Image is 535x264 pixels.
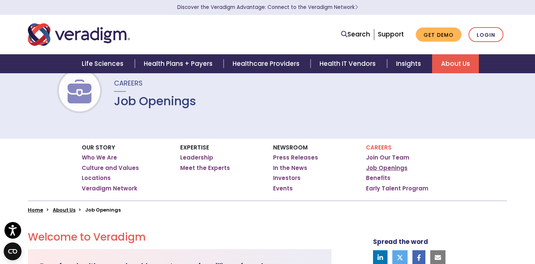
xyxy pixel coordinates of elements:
[82,174,111,182] a: Locations
[82,164,139,172] a: Culture and Values
[373,237,428,246] strong: Spread the word
[114,94,196,108] h1: Job Openings
[366,154,409,161] a: Join Our Team
[28,22,130,47] img: Veradigm logo
[416,28,461,42] a: Get Demo
[273,154,318,161] a: Press Releases
[82,185,137,192] a: Veradigm Network
[180,154,213,161] a: Leadership
[468,27,503,42] a: Login
[53,206,75,213] a: About Us
[311,54,387,73] a: Health IT Vendors
[73,54,134,73] a: Life Sciences
[4,242,22,260] button: Open CMP widget
[387,54,432,73] a: Insights
[273,174,301,182] a: Investors
[273,185,293,192] a: Events
[432,54,479,73] a: About Us
[366,164,408,172] a: Job Openings
[378,30,404,39] a: Support
[273,164,307,172] a: In the News
[224,54,311,73] a: Healthcare Providers
[177,4,358,11] a: Discover the Veradigm Advantage: Connect to the Veradigm NetworkLearn More
[28,231,331,244] h2: Welcome to Veradigm
[28,206,43,213] a: Home
[355,4,358,11] span: Learn More
[82,154,117,161] a: Who We Are
[366,185,428,192] a: Early Talent Program
[135,54,224,73] a: Health Plans + Payers
[341,29,370,39] a: Search
[180,164,230,172] a: Meet the Experts
[114,78,143,88] span: Careers
[366,174,390,182] a: Benefits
